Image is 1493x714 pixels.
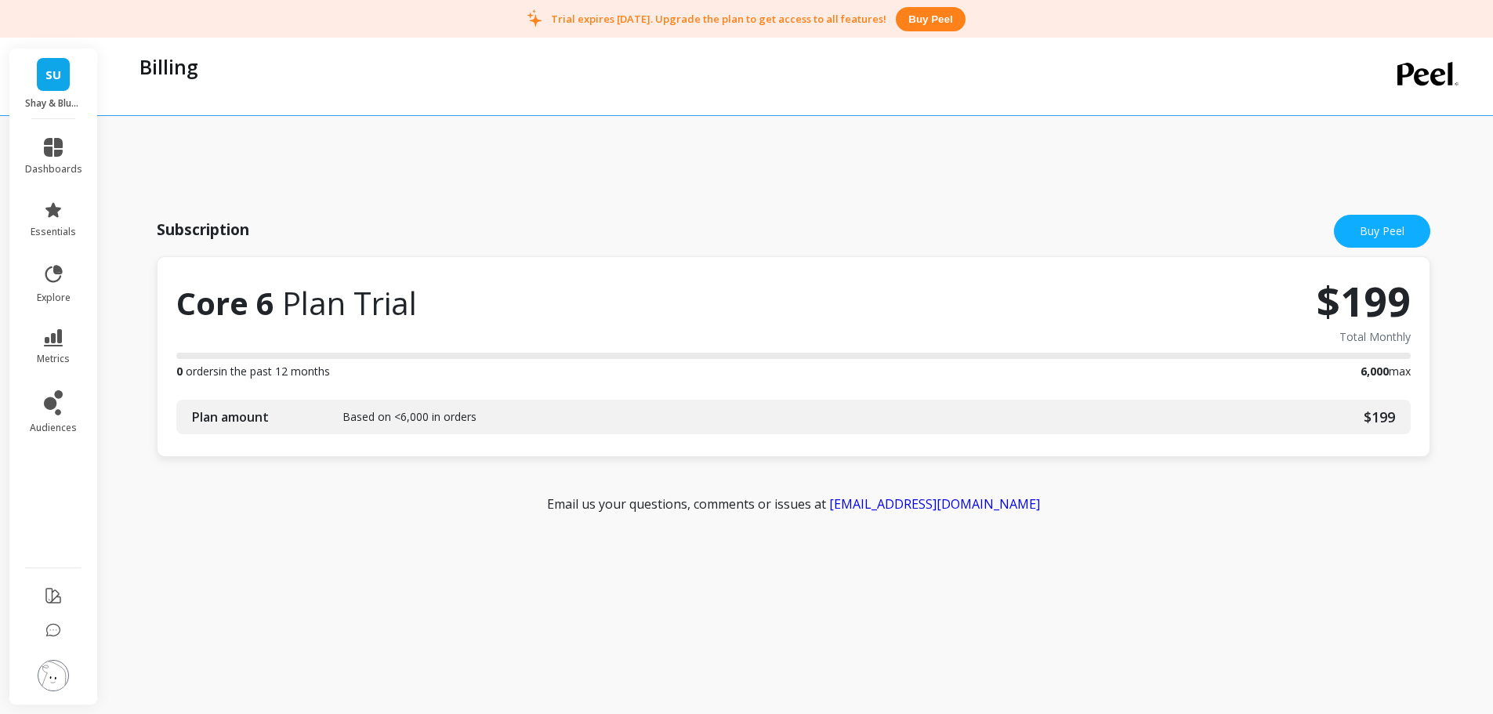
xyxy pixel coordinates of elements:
[45,66,61,84] span: SU
[1361,364,1389,379] b: 6,000
[140,53,198,80] p: Billing
[194,495,1393,513] p: Email us your questions, comments or issues at
[37,353,70,365] span: metrics
[1334,215,1430,248] a: Buy Peel
[176,362,330,381] span: orders in the past 12 months
[176,278,417,328] span: Core 6
[1339,328,1411,346] span: Total Monthly
[1364,406,1395,428] span: $199
[25,163,82,176] span: dashboards
[157,219,249,241] h3: Subscription
[551,12,886,26] p: Trial expires [DATE]. Upgrade the plan to get access to all features!
[829,495,1040,513] a: [EMAIL_ADDRESS][DOMAIN_NAME]
[1361,362,1411,381] span: max
[37,292,71,304] span: explore
[342,409,477,425] span: Based on <6,000 in orders
[1317,276,1411,326] span: $199
[25,97,82,110] p: Shay & Blue USA
[192,408,342,426] span: Plan amount
[176,364,183,379] b: 0
[896,7,965,31] button: Buy peel
[282,281,417,324] span: Plan Trial
[31,226,76,238] span: essentials
[30,422,77,434] span: audiences
[38,660,69,691] img: profile picture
